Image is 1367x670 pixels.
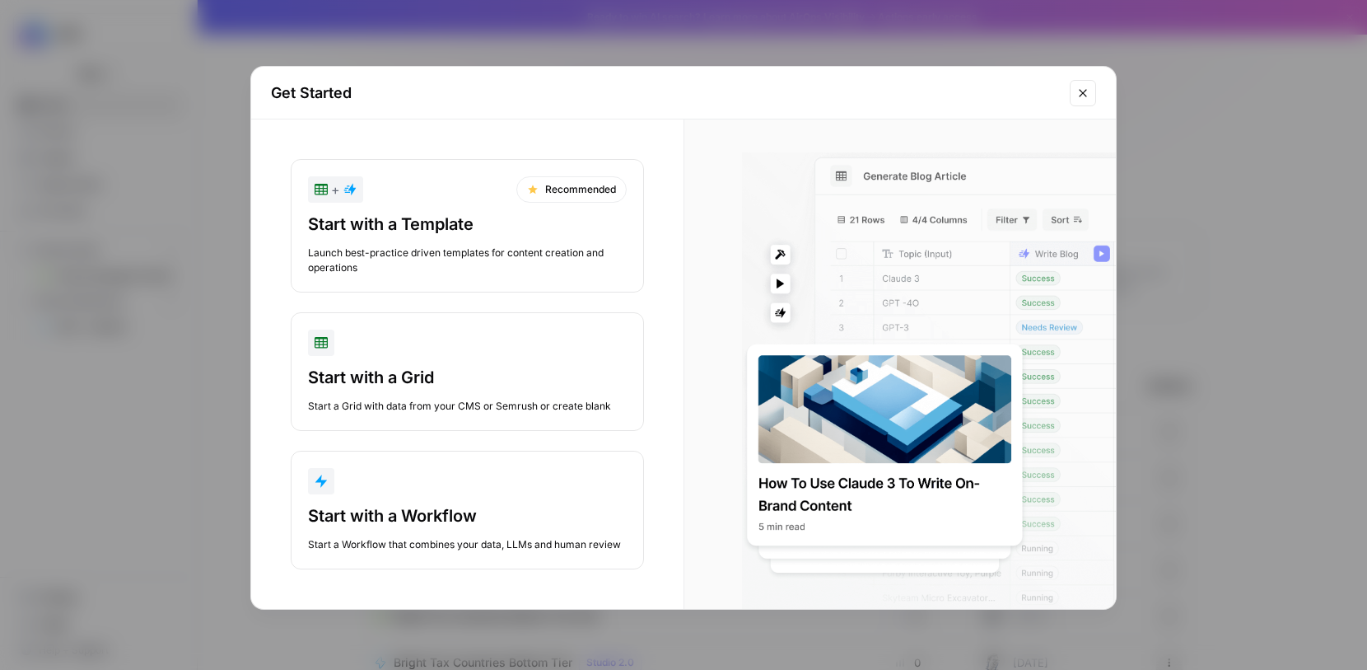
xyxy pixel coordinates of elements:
[271,82,1060,105] h2: Get Started
[308,399,627,414] div: Start a Grid with data from your CMS or Semrush or create blank
[291,312,644,431] button: Start with a GridStart a Grid with data from your CMS or Semrush or create blank
[308,537,627,552] div: Start a Workflow that combines your data, LLMs and human review
[315,180,357,199] div: +
[291,451,644,569] button: Start with a WorkflowStart a Workflow that combines your data, LLMs and human review
[308,504,627,527] div: Start with a Workflow
[308,213,627,236] div: Start with a Template
[291,159,644,293] button: +RecommendedStart with a TemplateLaunch best-practice driven templates for content creation and o...
[308,246,627,275] div: Launch best-practice driven templates for content creation and operations
[516,176,627,203] div: Recommended
[1070,80,1096,106] button: Close modal
[308,366,627,389] div: Start with a Grid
